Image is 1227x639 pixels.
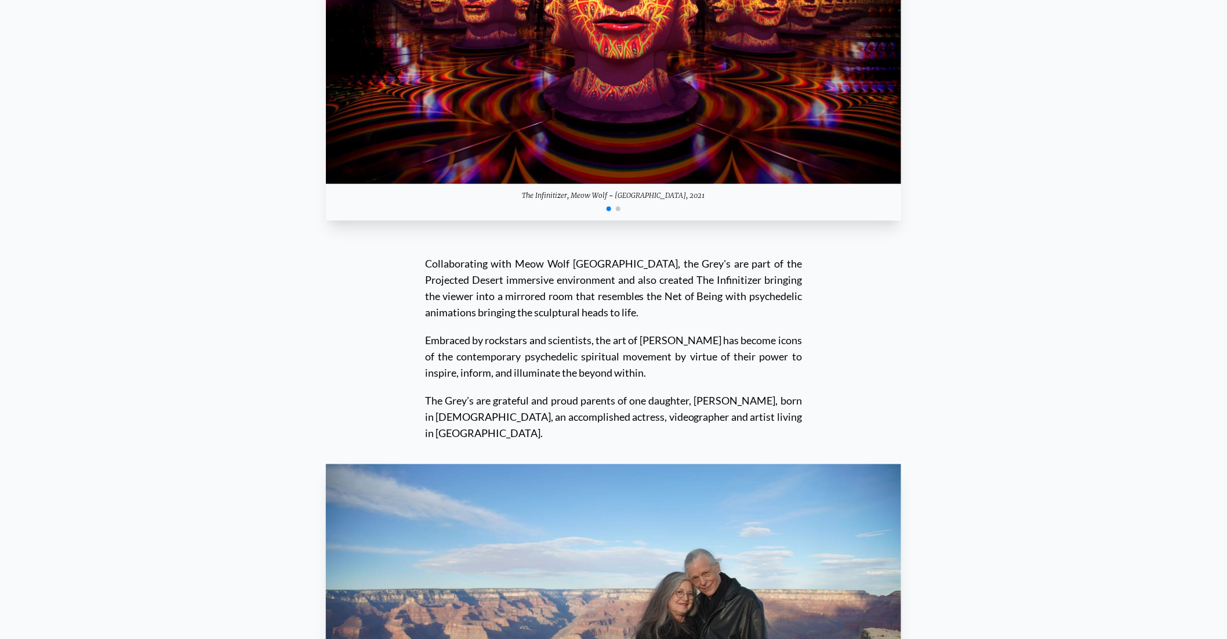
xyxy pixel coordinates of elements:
div: The Infinitizer, Meow Wolf - [GEOGRAPHIC_DATA], 2021 [326,184,901,207]
div: Collaborating with Meow Wolf [GEOGRAPHIC_DATA], the Grey's are part of the Projected Desert immer... [425,255,802,320]
span: Chuyển đến slide 2 [616,207,620,211]
span: Chuyển đến slide 1 [607,207,611,211]
div: Embraced by rockstars and scientists, the art of [PERSON_NAME] has become icons of the contempora... [425,320,802,381]
div: The Grey’s are grateful and proud parents of one daughter, [PERSON_NAME], born in [DEMOGRAPHIC_DA... [425,381,802,441]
